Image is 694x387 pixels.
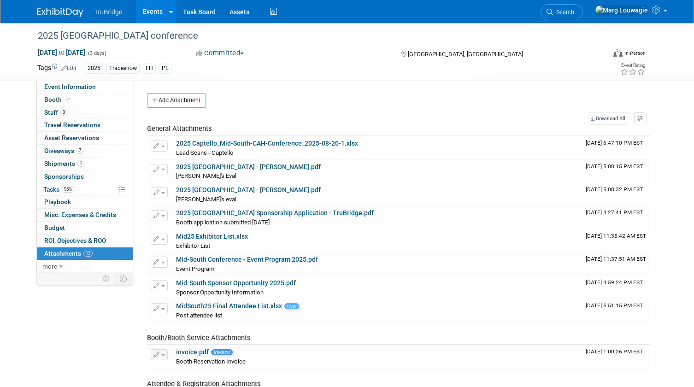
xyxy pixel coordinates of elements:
[176,312,222,319] span: Post attendee list
[114,273,133,285] td: Toggle Event Tabs
[176,209,374,217] a: 2025 [GEOGRAPHIC_DATA] Sponsorship Application - TruBridge.pdf
[143,64,156,73] div: FH
[44,237,106,244] span: ROI, Objectives & ROO
[582,206,650,229] td: Upload Timestamp
[284,303,299,309] span: new
[176,196,236,203] span: [PERSON_NAME]'s eval
[37,48,86,57] span: [DATE] [DATE]
[37,145,133,157] a: Giveaways7
[37,158,133,170] a: Shipments1
[44,211,116,218] span: Misc. Expenses & Credits
[553,9,574,16] span: Search
[37,183,133,196] a: Tasks95%
[37,247,133,260] a: Attachments13
[176,358,246,365] span: Booth Reservation Invoice
[586,233,646,239] span: Upload Timestamp
[408,51,523,58] span: [GEOGRAPHIC_DATA], [GEOGRAPHIC_DATA]
[61,65,76,71] a: Edit
[57,49,66,56] span: to
[37,8,83,17] img: ExhibitDay
[586,209,643,216] span: Upload Timestamp
[620,63,645,68] div: Event Rating
[106,64,140,73] div: Tradeshow
[62,186,74,193] span: 95%
[586,302,643,309] span: Upload Timestamp
[37,170,133,183] a: Sponsorships
[37,94,133,106] a: Booth
[176,256,318,263] a: Mid-South Conference - Event Program 2025.pdf
[586,163,643,170] span: Upload Timestamp
[176,279,296,287] a: Mid-South Sponsor Opportunity 2025.pdf
[176,233,248,240] a: Mid25 Exhibitor List.xlsx
[76,147,83,154] span: 7
[37,222,133,234] a: Budget
[37,196,133,208] a: Playbook
[176,302,282,310] a: MidSouth25 Final Attendee List.xlsx
[98,273,114,285] td: Personalize Event Tab Strip
[613,49,623,57] img: Format-Inperson.png
[586,348,643,355] span: Upload Timestamp
[44,173,84,180] span: Sponsorships
[37,132,133,144] a: Asset Reservations
[37,209,133,221] a: Misc. Expenses & Credits
[176,348,209,356] a: invoice.pdf
[624,50,646,57] div: In-Person
[44,250,93,257] span: Attachments
[83,250,93,257] span: 13
[44,147,83,154] span: Giveaways
[193,48,247,58] button: Committed
[66,97,71,102] i: Booth reservation complete
[582,252,650,276] td: Upload Timestamp
[44,134,99,141] span: Asset Reservations
[147,124,212,133] span: General Attachments
[595,5,648,15] img: Marg Louwagie
[44,224,65,231] span: Budget
[37,119,133,131] a: Travel Reservations
[176,289,264,296] span: Sponsor Opportunity Information
[176,163,321,170] a: 2025 [GEOGRAPHIC_DATA] - [PERSON_NAME].pdf
[211,349,233,355] span: Invoice
[582,136,650,159] td: Upload Timestamp
[586,279,643,286] span: Upload Timestamp
[176,219,270,226] span: Booth application submitted [DATE]
[37,81,133,93] a: Event Information
[582,229,650,252] td: Upload Timestamp
[94,8,123,16] span: TruBridge
[176,186,321,193] a: 2025 [GEOGRAPHIC_DATA] - [PERSON_NAME].pdf
[37,235,133,247] a: ROI, Objectives & ROO
[582,183,650,206] td: Upload Timestamp
[159,64,171,73] div: PE
[44,160,84,167] span: Shipments
[43,186,74,193] span: Tasks
[586,140,643,146] span: Upload Timestamp
[37,63,76,74] td: Tags
[87,50,106,56] span: (3 days)
[44,109,67,116] span: Staff
[147,93,206,108] button: Add Attachment
[176,265,215,272] span: Event Program
[44,96,72,103] span: Booth
[176,172,236,179] span: [PERSON_NAME]'s Eval
[586,186,643,193] span: Upload Timestamp
[582,276,650,299] td: Upload Timestamp
[44,121,100,129] span: Travel Reservations
[556,48,646,62] div: Event Format
[37,106,133,119] a: Staff3
[44,83,96,90] span: Event Information
[582,160,650,183] td: Upload Timestamp
[60,109,67,116] span: 3
[176,242,210,249] span: Exhibitor List
[42,263,57,270] span: more
[44,198,71,205] span: Playbook
[176,149,234,156] span: Lead Scans - Captello
[586,256,646,262] span: Upload Timestamp
[582,345,650,368] td: Upload Timestamp
[541,4,583,20] a: Search
[37,260,133,273] a: more
[588,112,628,125] a: Download All
[77,160,84,167] span: 1
[582,299,650,322] td: Upload Timestamp
[147,334,251,342] span: Booth/Booth Service Attachments
[85,64,103,73] div: 2025
[176,140,358,147] a: 2025 Captello_Mid-South-CAH-Conference_2025-08-20-1.xlsx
